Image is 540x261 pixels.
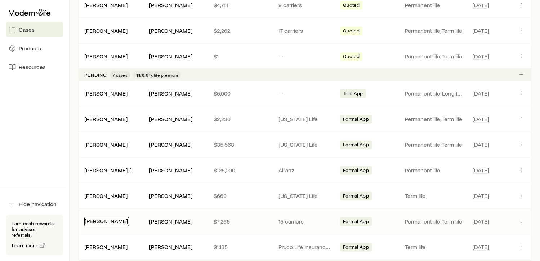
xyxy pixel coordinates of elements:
span: Hide navigation [19,200,57,208]
p: [US_STATE] Life [278,141,332,148]
div: [PERSON_NAME] [84,217,129,226]
p: 17 carriers [278,27,332,34]
p: $1,135 [214,243,267,251]
div: [PERSON_NAME] [84,1,128,9]
div: [PERSON_NAME] [149,1,192,9]
div: [PERSON_NAME] [149,53,192,60]
p: Permanent life, Term life [405,141,464,148]
a: Resources [6,59,63,75]
span: Formal App [343,167,369,175]
p: 15 carriers [278,218,332,225]
span: [DATE] [472,90,489,97]
span: Quoted [343,2,360,10]
p: 9 carriers [278,1,332,9]
button: Hide navigation [6,196,63,212]
div: [PERSON_NAME] [149,243,192,251]
span: $176.87k life premium [136,72,178,78]
span: [DATE] [472,27,489,34]
div: [PERSON_NAME] [149,218,192,225]
a: [PERSON_NAME] [84,192,128,199]
span: Resources [19,63,46,71]
div: [PERSON_NAME] [149,27,192,35]
span: Formal App [343,142,369,149]
p: $4,714 [214,1,267,9]
a: [PERSON_NAME] [84,115,128,122]
p: Permanent life, Term life [405,53,464,60]
a: Products [6,40,63,56]
div: [PERSON_NAME] [84,192,128,200]
div: [PERSON_NAME] [149,192,192,200]
span: Quoted [343,53,360,61]
p: Allianz [278,167,332,174]
a: [PERSON_NAME] [84,27,128,34]
p: $2,236 [214,115,267,123]
span: [DATE] [472,192,489,199]
a: [PERSON_NAME] [85,217,128,224]
p: $35,568 [214,141,267,148]
div: [PERSON_NAME] [149,115,192,123]
span: Trial App [343,90,363,98]
a: [PERSON_NAME] [84,53,128,59]
p: — [278,90,332,97]
p: $5,000 [214,90,267,97]
a: [PERSON_NAME] [84,243,128,250]
span: [DATE] [472,218,489,225]
p: $2,262 [214,27,267,34]
div: [PERSON_NAME] [149,141,192,149]
span: Formal App [343,244,369,252]
p: [US_STATE] Life [278,192,332,199]
div: [PERSON_NAME] [84,243,128,251]
span: Cases [19,26,35,33]
p: $7,265 [214,218,267,225]
div: [PERSON_NAME], [PERSON_NAME] [84,167,138,174]
a: [PERSON_NAME] [84,141,128,148]
p: $669 [214,192,267,199]
div: [PERSON_NAME] [149,167,192,174]
p: Permanent life [405,167,464,174]
span: [DATE] [472,53,489,60]
span: 7 cases [113,72,128,78]
p: — [278,53,332,60]
p: Permanent life, Long term care (linked benefit) [405,90,464,97]
p: Permanent life [405,1,464,9]
div: Earn cash rewards for advisor referrals.Learn more [6,215,63,255]
p: $1 [214,53,267,60]
p: Term life [405,192,464,199]
a: [PERSON_NAME] [84,90,128,97]
p: Permanent life, Term life [405,27,464,34]
span: Formal App [343,116,369,124]
p: Pruco Life Insurance Company [278,243,332,251]
a: [PERSON_NAME] [84,1,128,8]
p: Term life [405,243,464,251]
a: Cases [6,22,63,37]
span: Quoted [343,28,360,35]
span: Formal App [343,193,369,200]
p: Pending [84,72,107,78]
span: [DATE] [472,243,489,251]
div: [PERSON_NAME] [149,90,192,97]
a: [PERSON_NAME], [PERSON_NAME] [84,167,173,173]
p: Earn cash rewards for advisor referrals. [12,221,58,238]
p: Permanent life, Term life [405,115,464,123]
span: [DATE] [472,1,489,9]
span: [DATE] [472,141,489,148]
p: $125,000 [214,167,267,174]
p: [US_STATE] Life [278,115,332,123]
span: Learn more [12,243,38,248]
div: [PERSON_NAME] [84,53,128,60]
span: Formal App [343,218,369,226]
div: [PERSON_NAME] [84,27,128,35]
p: Permanent life, Term life [405,218,464,225]
span: Products [19,45,41,52]
span: [DATE] [472,115,489,123]
span: [DATE] [472,167,489,174]
div: [PERSON_NAME] [84,115,128,123]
